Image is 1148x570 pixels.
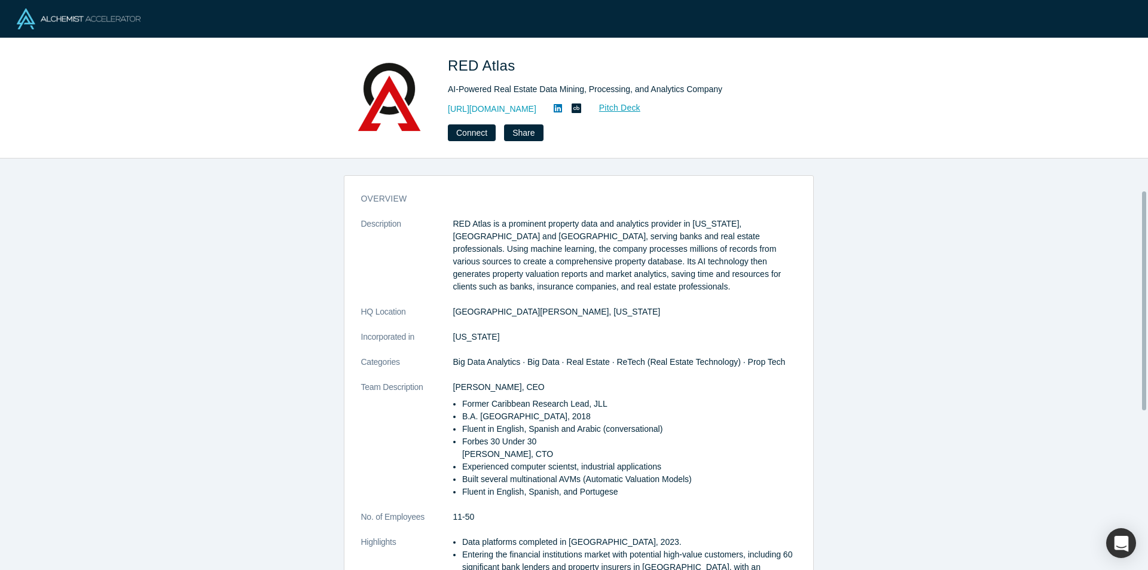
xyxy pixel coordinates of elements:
span: Big Data Analytics · Big Data · Real Estate · ReTech (Real Estate Technology) · Prop Tech [453,357,786,367]
dt: No. of Employees [361,511,453,536]
span: RED Atlas [448,57,520,74]
div: AI-Powered Real Estate Data Mining, Processing, and Analytics Company [448,83,783,96]
button: Connect [448,124,496,141]
img: RED Atlas's Logo [347,55,431,139]
li: Built several multinational AVMs (Automatic Valuation Models) [462,473,796,486]
h3: overview [361,193,780,205]
li: Fluent in English, Spanish and Arabic (conversational) [462,423,796,435]
a: [URL][DOMAIN_NAME] [448,103,536,115]
dt: Description [361,218,453,306]
dt: Team Description [361,381,453,511]
p: RED Atlas is a prominent property data and analytics provider in [US_STATE], [GEOGRAPHIC_DATA] an... [453,218,796,293]
dt: Incorporated in [361,331,453,356]
li: B.A. [GEOGRAPHIC_DATA], 2018 [462,410,796,423]
li: Former Caribbean Research Lead, JLL [462,398,796,410]
dt: Categories [361,356,453,381]
dd: [US_STATE] [453,331,796,343]
li: Forbes 30 Under 30 [PERSON_NAME], CTO [462,435,796,461]
li: Fluent in English, Spanish, and Portugese [462,486,796,498]
dt: HQ Location [361,306,453,331]
img: Alchemist Logo [17,8,141,29]
button: Share [504,124,543,141]
dd: 11-50 [453,511,796,523]
a: Pitch Deck [586,101,641,115]
li: Data platforms completed in [GEOGRAPHIC_DATA], 2023. [462,536,796,548]
dd: [GEOGRAPHIC_DATA][PERSON_NAME], [US_STATE] [453,306,796,318]
p: [PERSON_NAME], CEO [453,381,796,394]
li: Experienced computer scientst, industrial applications [462,461,796,473]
